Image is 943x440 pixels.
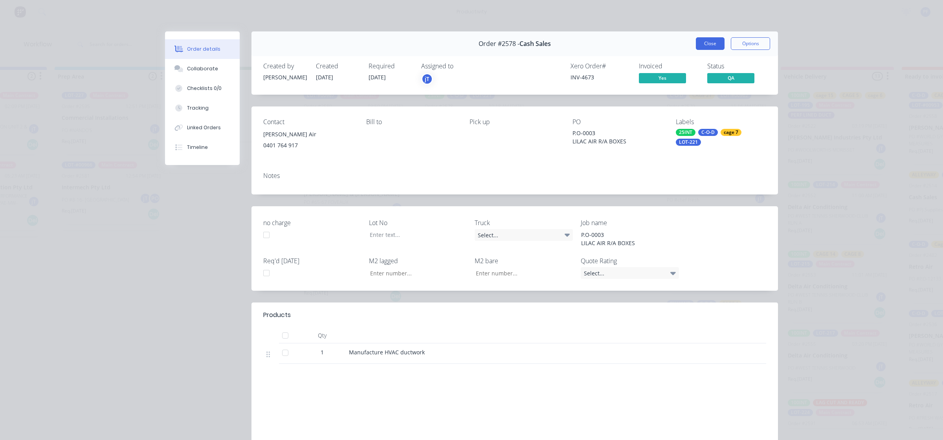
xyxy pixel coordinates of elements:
div: Pick up [470,118,560,126]
div: 0401 764 917 [263,140,354,151]
button: Options [731,37,770,50]
div: Invoiced [639,62,698,70]
div: [PERSON_NAME] [263,73,306,81]
button: Checklists 0/0 [165,79,240,98]
label: M2 lagged [369,256,467,266]
label: Lot No [369,218,467,227]
div: Select... [475,229,573,241]
button: QA [707,73,754,85]
div: Created by [263,62,306,70]
div: [PERSON_NAME] Air0401 764 917 [263,129,354,154]
div: Required [369,62,412,70]
div: Select... [581,267,679,279]
label: Req'd [DATE] [263,256,361,266]
div: Order details [187,46,220,53]
label: Quote Rating [581,256,679,266]
div: Notes [263,172,766,180]
div: Labels [676,118,766,126]
span: [DATE] [369,73,386,81]
span: QA [707,73,754,83]
div: Xero Order # [571,62,629,70]
label: no charge [263,218,361,227]
div: Assigned to [421,62,500,70]
div: P.O-0003 LILAC AIR R/A BOXES [575,229,673,249]
div: Linked Orders [187,124,221,131]
button: Linked Orders [165,118,240,137]
span: Cash Sales [519,40,551,48]
div: Timeline [187,144,208,151]
div: Qty [299,328,346,343]
label: Truck [475,218,573,227]
div: Created [316,62,359,70]
div: Checklists 0/0 [187,85,222,92]
div: Products [263,310,291,320]
button: Order details [165,39,240,59]
button: Close [696,37,725,50]
button: Timeline [165,137,240,157]
div: PO [572,118,663,126]
label: M2 bare [475,256,573,266]
input: Enter number... [469,267,573,279]
button: jT [421,73,433,85]
span: 1 [321,348,324,356]
div: P.O-0003 LILAC AIR R/A BOXES [572,129,663,145]
div: C-O-D [698,129,718,136]
div: Collaborate [187,65,218,72]
div: INV-4673 [571,73,629,81]
div: Status [707,62,766,70]
div: Bill to [366,118,457,126]
span: Order #2578 - [479,40,519,48]
div: 25INT [676,129,695,136]
label: Job name [581,218,679,227]
div: [PERSON_NAME] Air [263,129,354,140]
div: LOT-221 [676,139,701,146]
div: cage 7 [721,129,741,136]
input: Enter number... [363,267,467,279]
button: Collaborate [165,59,240,79]
button: Tracking [165,98,240,118]
span: Manufacture HVAC ductwork [349,348,425,356]
span: Yes [639,73,686,83]
div: Tracking [187,104,209,112]
span: [DATE] [316,73,333,81]
div: Contact [263,118,354,126]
